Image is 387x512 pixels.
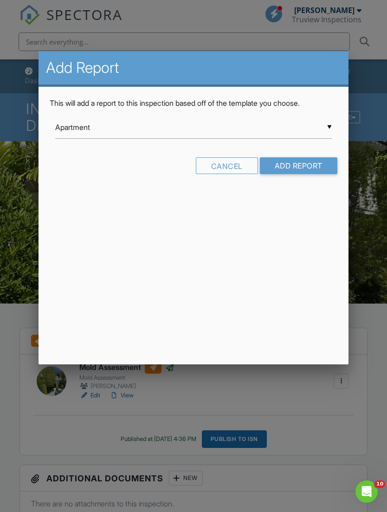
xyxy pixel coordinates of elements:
iframe: Intercom live chat [355,480,378,503]
div: Cancel [196,157,258,174]
span: 10 [374,480,385,488]
input: Add Report [260,157,337,174]
h2: Add Report [46,58,341,77]
p: This will add a report to this inspection based off of the template you choose. [50,98,337,108]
